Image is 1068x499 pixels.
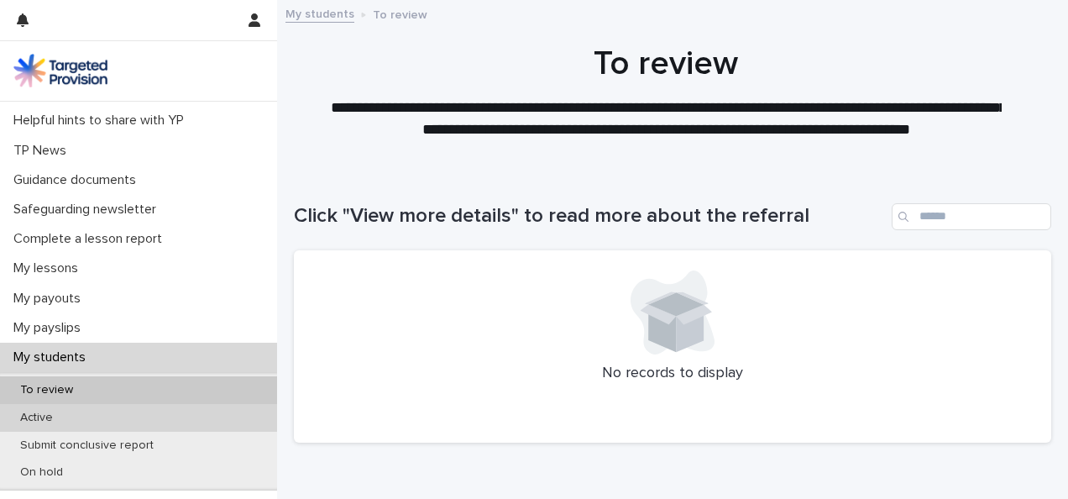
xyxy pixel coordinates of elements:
[7,172,149,188] p: Guidance documents
[294,204,885,228] h1: Click "View more details" to read more about the referral
[285,3,354,23] a: My students
[7,465,76,480] p: On hold
[314,365,1031,383] p: No records to display
[7,260,92,276] p: My lessons
[7,143,80,159] p: TP News
[892,203,1051,230] input: Search
[7,320,94,336] p: My payslips
[13,54,107,87] img: M5nRWzHhSzIhMunXDL62
[7,113,197,129] p: Helpful hints to share with YP
[7,349,99,365] p: My students
[7,291,94,307] p: My payouts
[7,439,167,453] p: Submit conclusive report
[373,4,427,23] p: To review
[7,231,175,247] p: Complete a lesson report
[7,202,170,218] p: Safeguarding newsletter
[7,383,86,397] p: To review
[7,411,66,425] p: Active
[294,44,1039,84] h1: To review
